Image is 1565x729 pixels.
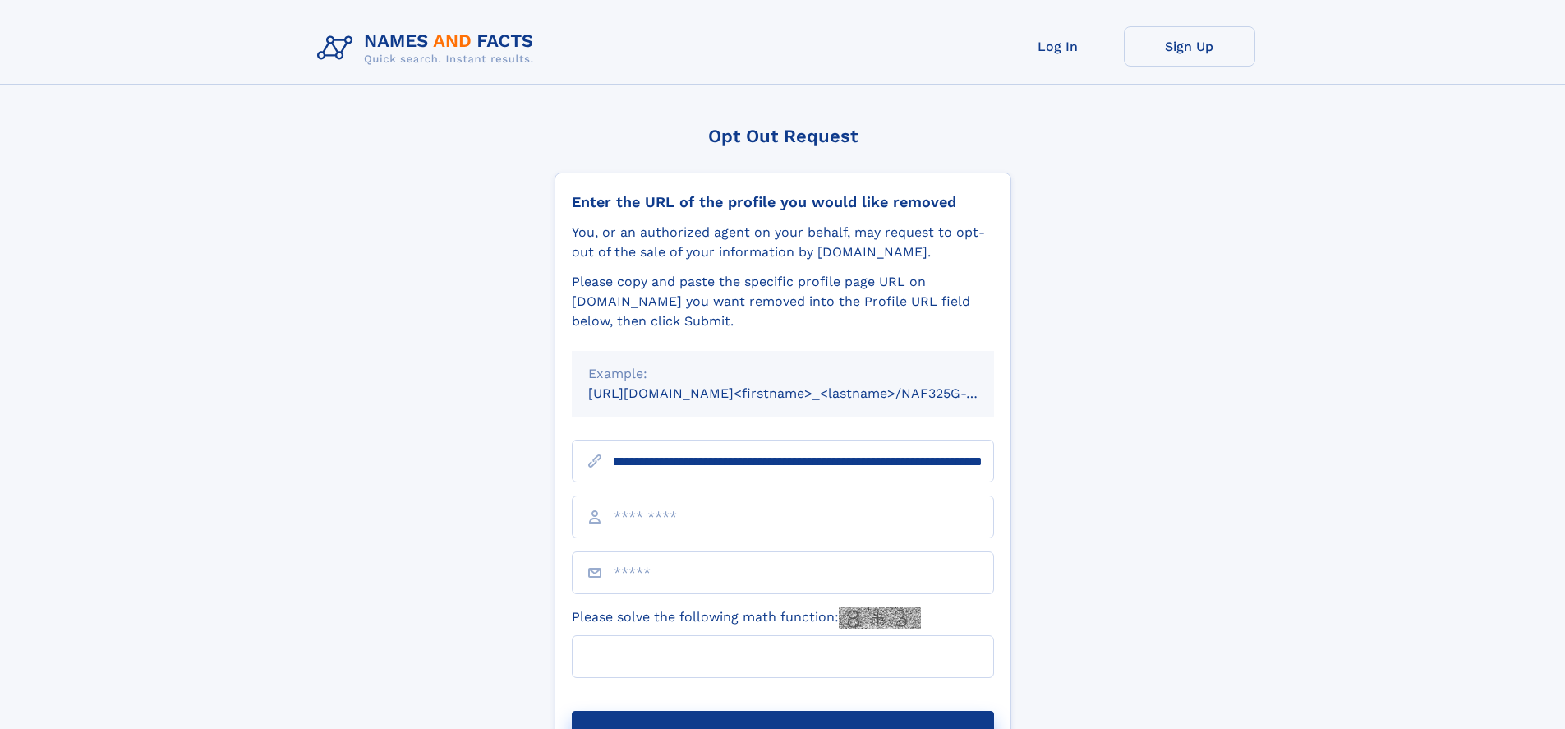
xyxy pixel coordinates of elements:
[992,26,1124,67] a: Log In
[311,26,547,71] img: Logo Names and Facts
[572,193,994,211] div: Enter the URL of the profile you would like removed
[572,272,994,331] div: Please copy and paste the specific profile page URL on [DOMAIN_NAME] you want removed into the Pr...
[572,223,994,262] div: You, or an authorized agent on your behalf, may request to opt-out of the sale of your informatio...
[1124,26,1255,67] a: Sign Up
[588,364,978,384] div: Example:
[572,607,921,629] label: Please solve the following math function:
[555,126,1011,146] div: Opt Out Request
[588,385,1025,401] small: [URL][DOMAIN_NAME]<firstname>_<lastname>/NAF325G-xxxxxxxx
